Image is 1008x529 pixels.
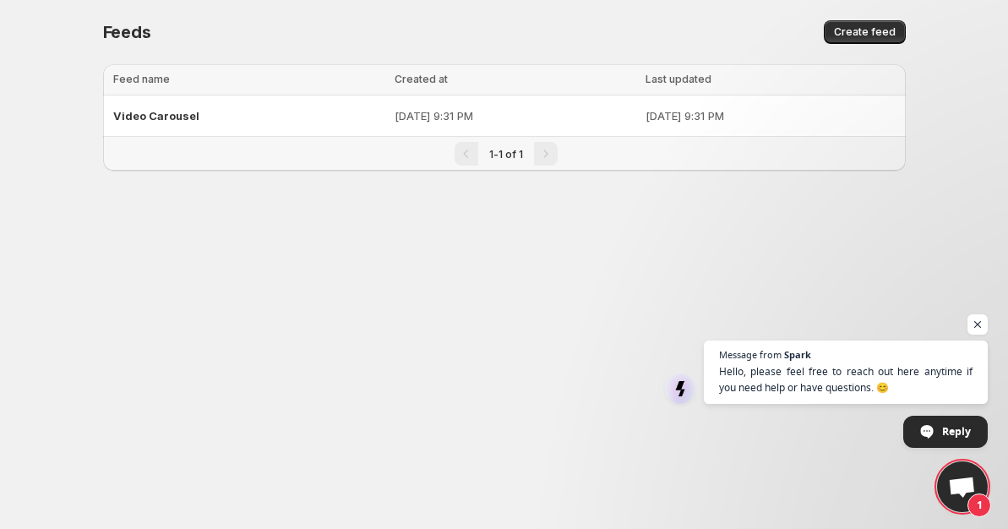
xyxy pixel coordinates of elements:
[834,25,896,39] span: Create feed
[824,20,906,44] button: Create feed
[719,350,782,359] span: Message from
[395,73,448,85] span: Created at
[646,73,711,85] span: Last updated
[395,107,635,124] p: [DATE] 9:31 PM
[489,148,523,161] span: 1-1 of 1
[113,73,170,85] span: Feed name
[646,107,896,124] p: [DATE] 9:31 PM
[103,22,151,42] span: Feeds
[942,417,971,446] span: Reply
[113,109,199,123] span: Video Carousel
[719,363,973,395] span: Hello, please feel free to reach out here anytime if you need help or have questions. 😊
[103,136,906,171] nav: Pagination
[784,350,811,359] span: Spark
[937,461,988,512] div: Open chat
[967,494,991,517] span: 1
